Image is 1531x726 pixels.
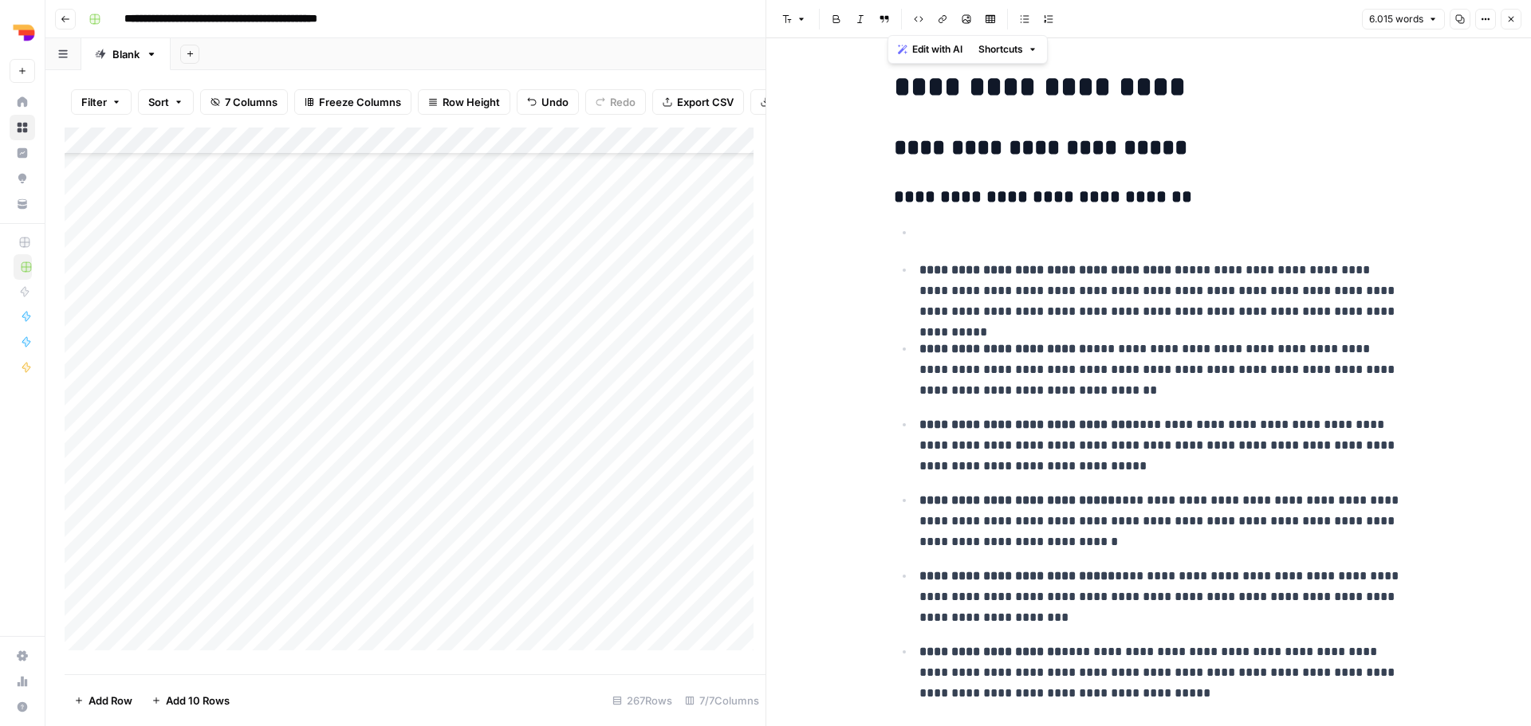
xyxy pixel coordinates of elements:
span: Sort [148,94,169,110]
button: Export CSV [652,89,744,115]
a: Insights [10,140,35,166]
a: Your Data [10,191,35,217]
button: Add Row [65,688,142,713]
span: Add 10 Rows [166,693,230,708]
span: Row Height [443,94,500,110]
a: Opportunities [10,166,35,191]
a: Blank [81,38,171,70]
button: Filter [71,89,132,115]
button: 6.015 words [1362,9,1445,29]
div: 267 Rows [606,688,679,713]
span: 7 Columns [225,94,277,110]
span: Filter [81,94,107,110]
button: Redo [585,89,646,115]
span: 6.015 words [1369,12,1423,26]
a: Settings [10,643,35,669]
button: Shortcuts [972,39,1044,60]
a: Home [10,89,35,115]
button: Help + Support [10,694,35,720]
span: Add Row [89,693,132,708]
a: Browse [10,115,35,140]
span: Freeze Columns [319,94,401,110]
div: 7/7 Columns [679,688,765,713]
a: Usage [10,669,35,694]
span: Undo [541,94,569,110]
img: Depends Logo [10,18,38,47]
button: 7 Columns [200,89,288,115]
button: Add 10 Rows [142,688,239,713]
button: Workspace: Depends [10,13,35,53]
div: Blank [112,46,140,62]
span: Redo [610,94,636,110]
button: Undo [517,89,579,115]
button: Sort [138,89,194,115]
span: Shortcuts [978,42,1023,57]
button: Edit with AI [891,39,969,60]
button: Freeze Columns [294,89,411,115]
span: Export CSV [677,94,734,110]
span: Edit with AI [912,42,962,57]
button: Row Height [418,89,510,115]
